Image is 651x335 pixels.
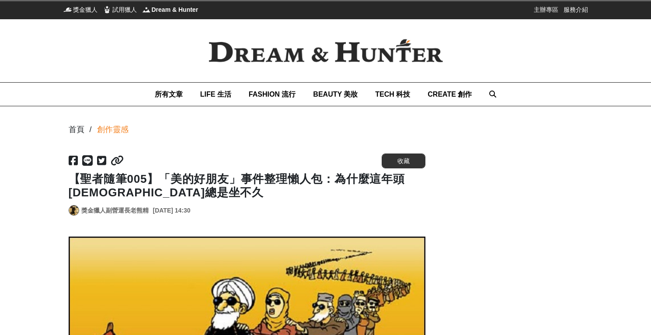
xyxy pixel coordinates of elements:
[375,91,410,98] span: TECH 科技
[153,206,191,215] div: [DATE] 14:30
[112,5,137,14] span: 試用獵人
[313,91,358,98] span: BEAUTY 美妝
[249,83,296,106] a: FASHION 流行
[81,206,149,215] a: 獎金獵人副營運長老熊精
[155,91,183,98] span: 所有文章
[69,124,84,136] div: 首頁
[195,25,457,77] img: Dream & Hunter
[564,5,588,14] a: 服務介紹
[249,91,296,98] span: FASHION 流行
[63,5,72,14] img: 獎金獵人
[103,5,137,14] a: 試用獵人試用獵人
[69,206,79,215] img: Avatar
[142,5,151,14] img: Dream & Hunter
[428,91,472,98] span: CREATE 創作
[152,5,198,14] span: Dream & Hunter
[428,83,472,106] a: CREATE 創作
[155,83,183,106] a: 所有文章
[69,205,79,216] a: Avatar
[103,5,111,14] img: 試用獵人
[382,154,425,168] button: 收藏
[73,5,97,14] span: 獎金獵人
[63,5,97,14] a: 獎金獵人獎金獵人
[200,83,231,106] a: LIFE 生活
[534,5,558,14] a: 主辦專區
[69,172,425,199] h1: 【聖者隨筆005】「美的好朋友」事件整理懶人包：為什麼這年頭[DEMOGRAPHIC_DATA]總是坐不久
[313,83,358,106] a: BEAUTY 美妝
[375,83,410,106] a: TECH 科技
[200,91,231,98] span: LIFE 生活
[142,5,198,14] a: Dream & HunterDream & Hunter
[97,124,129,136] a: 創作靈感
[90,124,92,136] div: /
